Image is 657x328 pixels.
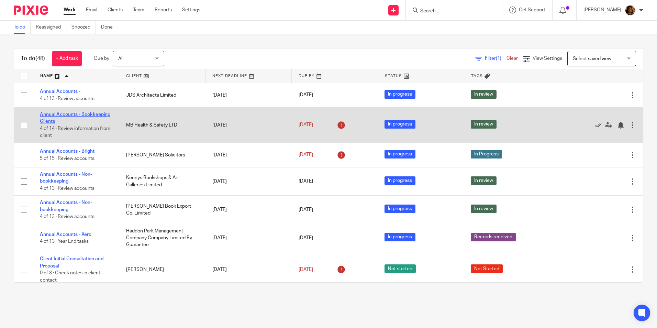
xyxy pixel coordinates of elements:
td: Kennys Bookshops & Art Galleries Limited [119,167,205,196]
span: [DATE] [299,93,313,98]
span: Select saved view [573,56,611,61]
img: Arvinder.jpeg [625,5,636,16]
td: Haddon Park Management Company Company Limited By Guarantee [119,224,205,252]
a: To do [14,21,31,34]
span: Not Started [471,264,503,273]
span: [DATE] [299,236,313,240]
a: Done [101,21,118,34]
td: [DATE] [205,143,292,167]
a: Email [86,7,97,13]
a: Annual Accounts - Bookkeeping Clients [40,112,110,124]
td: [PERSON_NAME] [119,252,205,287]
span: [DATE] [299,207,313,212]
span: In review [471,205,497,213]
span: 4 of 13 · Year End tasks [40,239,89,244]
span: Tags [471,74,483,78]
td: [PERSON_NAME] Solicitors [119,143,205,167]
img: Pixie [14,6,48,15]
td: [DATE] [205,83,292,107]
a: Snoozed [71,21,96,34]
span: Records received [471,233,516,241]
p: Due by [94,55,109,62]
a: Annual Accounts - Bright [40,149,94,154]
span: View Settings [533,56,562,61]
span: [DATE] [299,179,313,184]
td: [DATE] [205,196,292,224]
a: Annual Accounts - Non-bookkeeping [40,200,92,212]
a: Reassigned [36,21,66,34]
a: Clear [506,56,518,61]
a: Mark as done [595,122,605,129]
a: Team [133,7,144,13]
a: Clients [108,7,123,13]
span: (48) [35,56,45,61]
span: In progress [385,90,415,99]
span: 5 of 15 · Review accounts [40,156,94,161]
span: (1) [496,56,501,61]
span: 4 of 14 · Review information from client [40,126,110,138]
input: Search [420,8,481,14]
span: In progress [385,205,415,213]
td: MB Health & Safety LTD [119,107,205,143]
span: Filter [485,56,506,61]
span: 4 of 13 · Review accounts [40,214,94,219]
td: [DATE] [205,167,292,196]
span: In review [471,90,497,99]
p: [PERSON_NAME] [583,7,621,13]
a: Reports [155,7,172,13]
a: Annual Accounts - Non-bookkeeping [40,172,92,184]
td: [DATE] [205,252,292,287]
span: In progress [385,176,415,185]
td: [DATE] [205,224,292,252]
h1: To do [21,55,45,62]
span: 4 of 13 · Review accounts [40,186,94,191]
span: 4 of 13 · Review accounts [40,96,94,101]
td: [PERSON_NAME] Book Export Co. Limited [119,196,205,224]
span: [DATE] [299,267,313,272]
span: In progress [385,233,415,241]
span: In Progress [471,150,502,158]
span: 0 of 3 · Check notes in client contact [40,271,100,283]
a: Settings [182,7,200,13]
span: Get Support [519,8,545,12]
span: All [118,56,123,61]
span: Not started [385,264,416,273]
span: [DATE] [299,153,313,157]
a: + Add task [52,51,82,66]
span: In progress [385,150,415,158]
span: In review [471,120,497,129]
a: Work [64,7,76,13]
a: Annual Accounts - [40,89,80,94]
td: [DATE] [205,107,292,143]
td: JDS Architects Limited [119,83,205,107]
a: Annual Accounts - Xero [40,232,91,237]
span: In progress [385,120,415,129]
span: In review [471,176,497,185]
span: [DATE] [299,123,313,128]
a: Client Initial Consultation and Proposal [40,256,103,268]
